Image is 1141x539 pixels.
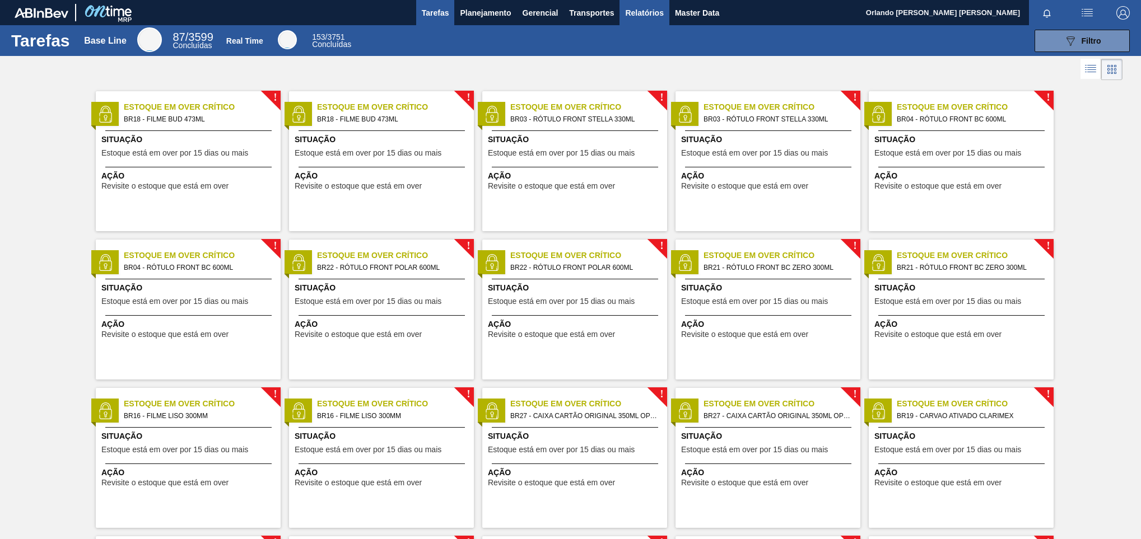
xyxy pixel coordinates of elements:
[290,106,307,123] img: status
[874,467,1051,479] span: Ação
[870,402,887,419] img: status
[488,446,635,454] span: Estoque está em over por 15 dias ou mais
[317,410,465,422] span: BR16 - FILME LISO 300MM
[1046,390,1050,399] span: !
[523,6,558,20] span: Gerencial
[295,282,471,294] span: Situação
[101,282,278,294] span: Situação
[226,36,263,45] div: Real Time
[660,390,663,399] span: !
[124,410,272,422] span: BR16 - FILME LISO 300MM
[488,134,664,146] span: Situação
[295,149,441,157] span: Estoque está em over por 15 dias ou mais
[101,479,229,487] span: Revisite o estoque que está em over
[97,254,114,271] img: status
[15,8,68,18] img: TNhmsLtSVTkK8tSr43FrP2fwEKptu5GPRR3wAAAABJRU5ErkJggg==
[677,254,693,271] img: status
[897,250,1054,261] span: Estoque em Over Crítico
[488,479,615,487] span: Revisite o estoque que está em over
[173,31,185,43] span: 87
[101,170,278,182] span: Ação
[101,330,229,339] span: Revisite o estoque que está em over
[1046,242,1050,250] span: !
[467,242,470,250] span: !
[704,398,860,410] span: Estoque em Over Crítico
[295,182,422,190] span: Revisite o estoque que está em over
[681,170,858,182] span: Ação
[510,410,658,422] span: BR27 - CAIXA CARTÃO ORIGINAL 350ML OPEN CORNER
[488,170,664,182] span: Ação
[101,467,278,479] span: Ação
[460,6,511,20] span: Planejamento
[897,261,1045,274] span: BR21 - RÓTULO FRONT BC ZERO 300ML
[870,254,887,271] img: status
[704,261,851,274] span: BR21 - RÓTULO FRONT BC ZERO 300ML
[681,297,828,306] span: Estoque está em over por 15 dias ou mais
[681,182,808,190] span: Revisite o estoque que está em over
[704,250,860,261] span: Estoque em Over Crítico
[488,282,664,294] span: Situação
[1081,6,1094,20] img: userActions
[124,113,272,125] span: BR18 - FILME BUD 473ML
[660,242,663,250] span: !
[295,446,441,454] span: Estoque está em over por 15 dias ou mais
[290,402,307,419] img: status
[510,113,658,125] span: BR03 - RÓTULO FRONT STELLA 330ML
[278,30,297,49] div: Real Time
[124,250,281,261] span: Estoque em Over Crítico
[1082,36,1101,45] span: Filtro
[295,330,422,339] span: Revisite o estoque que está em over
[312,32,344,41] span: / 3751
[124,261,272,274] span: BR04 - RÓTULO FRONT BC 600ML
[101,149,248,157] span: Estoque está em over por 15 dias ou mais
[675,6,719,20] span: Master Data
[124,101,281,113] span: Estoque em Over Crítico
[1101,59,1123,80] div: Visão em Cards
[1046,93,1050,102] span: !
[101,318,278,330] span: Ação
[173,41,212,50] span: Concluídas
[97,402,114,419] img: status
[874,149,1021,157] span: Estoque está em over por 15 dias ou mais
[483,402,500,419] img: status
[897,101,1054,113] span: Estoque em Over Crítico
[874,330,1002,339] span: Revisite o estoque que está em over
[101,446,248,454] span: Estoque está em over por 15 dias ou mais
[467,93,470,102] span: !
[1116,6,1130,20] img: Logout
[317,398,474,410] span: Estoque em Over Crítico
[874,170,1051,182] span: Ação
[295,297,441,306] span: Estoque está em over por 15 dias ou mais
[625,6,663,20] span: Relatórios
[488,297,635,306] span: Estoque está em over por 15 dias ou mais
[295,467,471,479] span: Ação
[317,113,465,125] span: BR18 - FILME BUD 473ML
[97,106,114,123] img: status
[681,330,808,339] span: Revisite o estoque que está em over
[874,446,1021,454] span: Estoque está em over por 15 dias ou mais
[874,182,1002,190] span: Revisite o estoque que está em over
[704,101,860,113] span: Estoque em Over Crítico
[124,398,281,410] span: Estoque em Over Crítico
[488,182,615,190] span: Revisite o estoque que está em over
[510,250,667,261] span: Estoque em Over Crítico
[483,254,500,271] img: status
[422,6,449,20] span: Tarefas
[874,297,1021,306] span: Estoque está em over por 15 dias ou mais
[273,390,277,399] span: !
[173,31,213,43] span: / 3599
[295,430,471,442] span: Situação
[295,134,471,146] span: Situação
[853,93,856,102] span: !
[897,398,1054,410] span: Estoque em Over Crítico
[488,318,664,330] span: Ação
[483,106,500,123] img: status
[681,282,858,294] span: Situação
[853,242,856,250] span: !
[681,318,858,330] span: Ação
[312,34,351,48] div: Real Time
[681,446,828,454] span: Estoque está em over por 15 dias ou mais
[681,479,808,487] span: Revisite o estoque que está em over
[569,6,614,20] span: Transportes
[1081,59,1101,80] div: Visão em Lista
